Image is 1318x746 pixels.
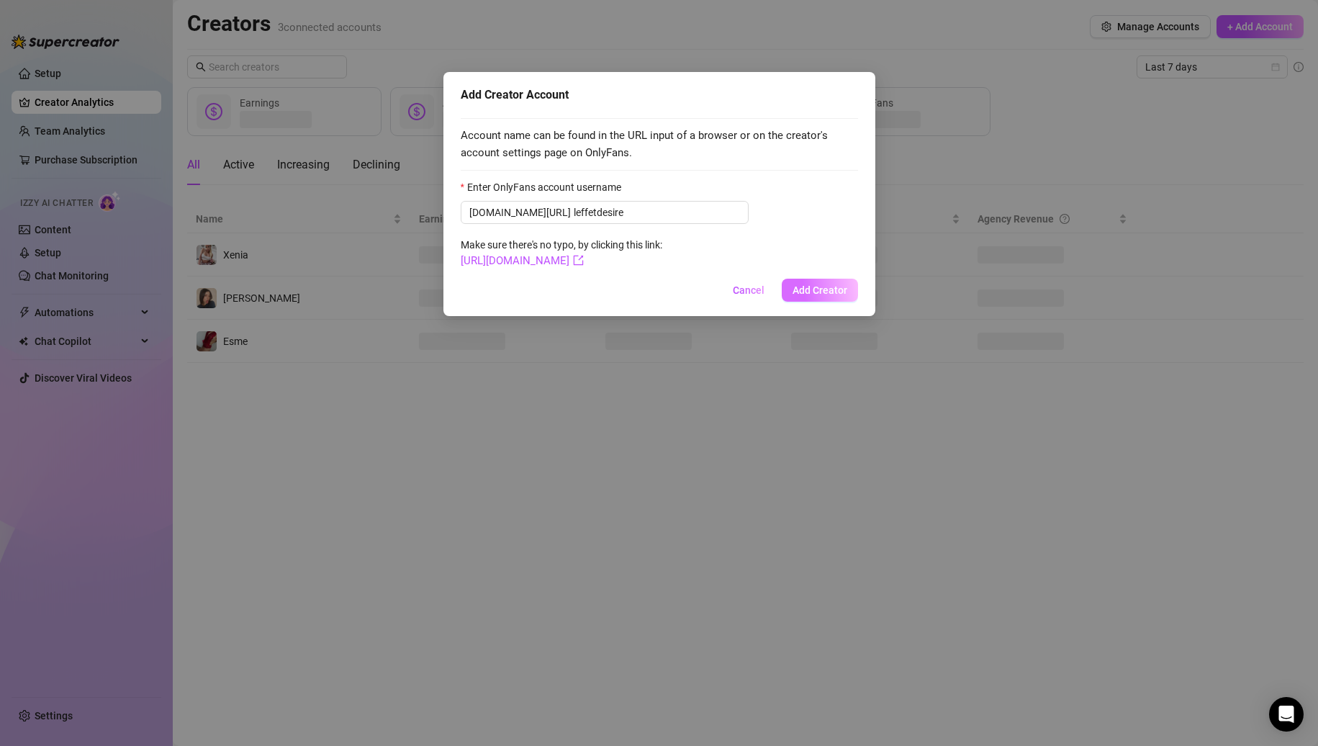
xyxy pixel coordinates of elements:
div: Open Intercom Messenger [1269,697,1304,732]
span: export [573,255,584,266]
label: Enter OnlyFans account username [461,179,631,195]
button: Cancel [721,279,776,302]
span: Add Creator [793,284,847,296]
a: [URL][DOMAIN_NAME]export [461,254,584,267]
span: Make sure there's no typo, by clicking this link: [461,239,662,266]
span: Account name can be found in the URL input of a browser or on the creator's account settings page... [461,127,858,161]
span: [DOMAIN_NAME][URL] [469,205,571,220]
input: Enter OnlyFans account username [574,205,740,220]
div: Add Creator Account [461,86,858,104]
button: Add Creator [782,279,858,302]
span: Cancel [733,284,764,296]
